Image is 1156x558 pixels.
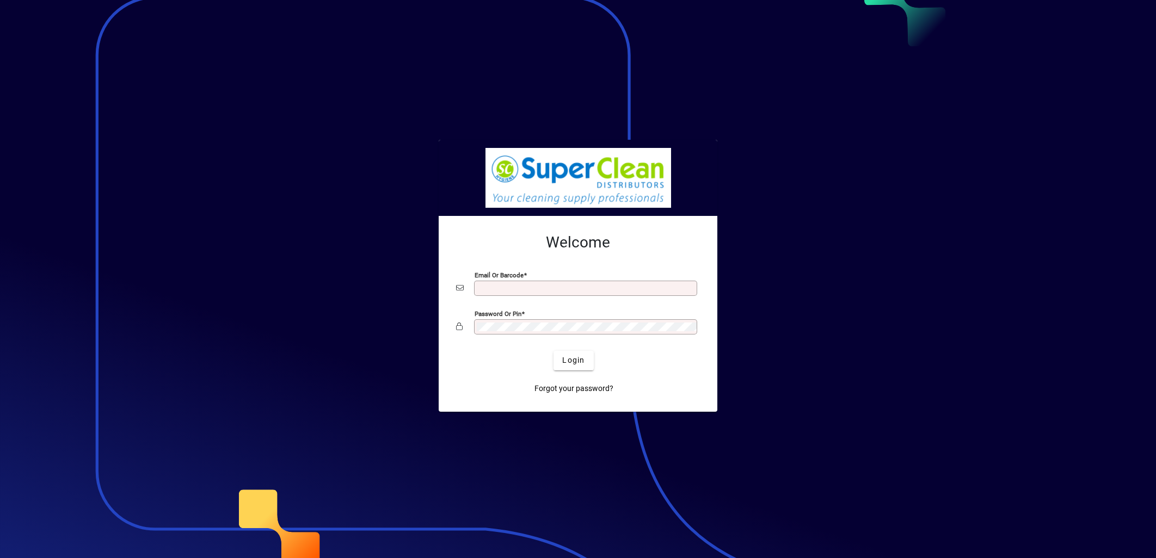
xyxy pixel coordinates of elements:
[456,233,700,252] h2: Welcome
[475,309,521,317] mat-label: Password or Pin
[530,379,618,399] a: Forgot your password?
[554,351,593,370] button: Login
[534,383,613,394] span: Forgot your password?
[562,355,585,366] span: Login
[475,271,524,278] mat-label: Email or Barcode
